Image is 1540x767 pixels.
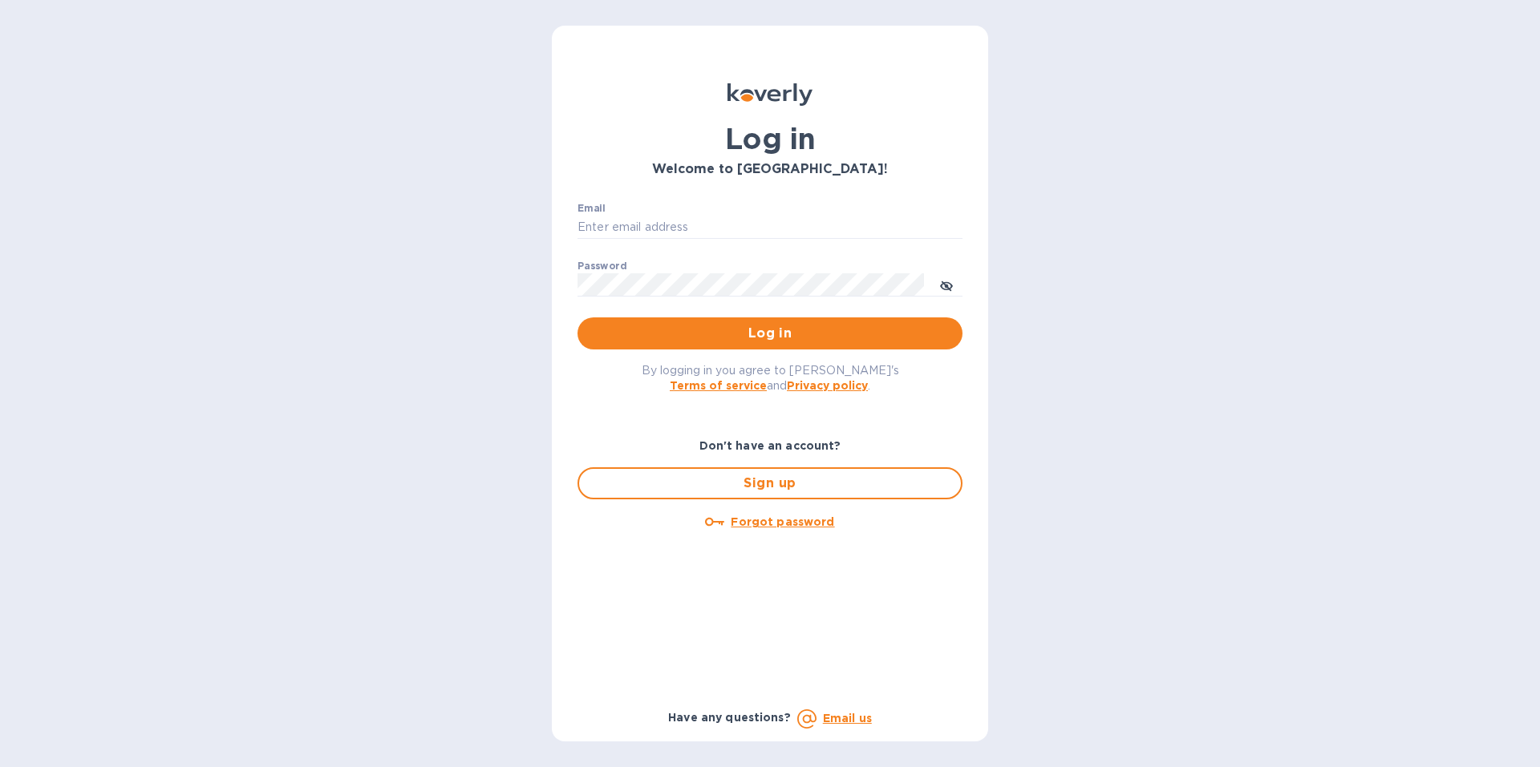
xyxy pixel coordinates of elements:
label: Email [577,204,606,213]
img: Koverly [727,83,813,106]
a: Email us [823,712,872,725]
input: Enter email address [577,216,962,240]
span: Sign up [592,474,948,493]
b: Don't have an account? [699,439,841,452]
a: Privacy policy [787,379,868,392]
h3: Welcome to [GEOGRAPHIC_DATA]! [577,162,962,177]
a: Terms of service [670,379,767,392]
u: Forgot password [731,515,834,528]
button: toggle password visibility [930,268,962,301]
h1: Log in [577,122,962,155]
span: Log in [590,324,950,343]
b: Have any questions? [668,711,791,724]
button: Log in [577,317,962,349]
label: Password [577,261,626,271]
span: By logging in you agree to [PERSON_NAME]'s and . [642,364,899,392]
button: Sign up [577,467,962,499]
